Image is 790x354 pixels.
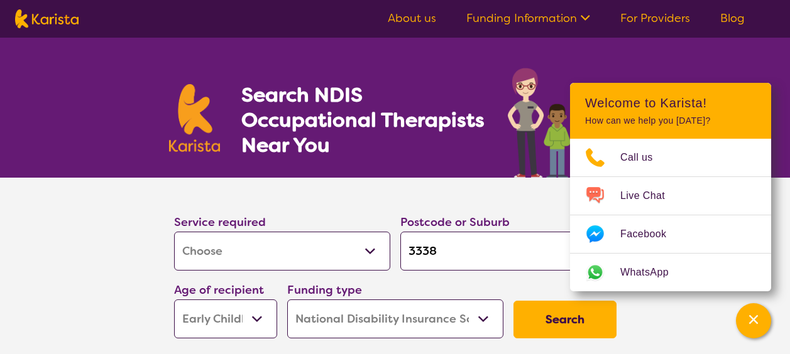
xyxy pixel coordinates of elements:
[508,68,622,178] img: occupational-therapy
[513,301,617,338] button: Search
[570,254,771,291] a: Web link opens in a new tab.
[570,83,771,291] div: Channel Menu
[241,82,486,158] h1: Search NDIS Occupational Therapists Near You
[720,11,745,26] a: Blog
[169,84,221,152] img: Karista logo
[15,9,79,28] img: Karista logo
[174,282,264,298] label: Age of recipient
[400,232,617,271] input: Type
[466,11,590,26] a: Funding Information
[620,186,680,205] span: Live Chat
[570,139,771,291] ul: Choose channel
[620,11,690,26] a: For Providers
[585,115,756,126] p: How can we help you [DATE]?
[388,11,436,26] a: About us
[620,225,681,244] span: Facebook
[287,282,362,298] label: Funding type
[736,303,771,338] button: Channel Menu
[620,148,668,167] span: Call us
[400,215,510,230] label: Postcode or Suburb
[620,263,684,282] span: WhatsApp
[174,215,266,230] label: Service required
[585,95,756,110] h2: Welcome to Karista!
